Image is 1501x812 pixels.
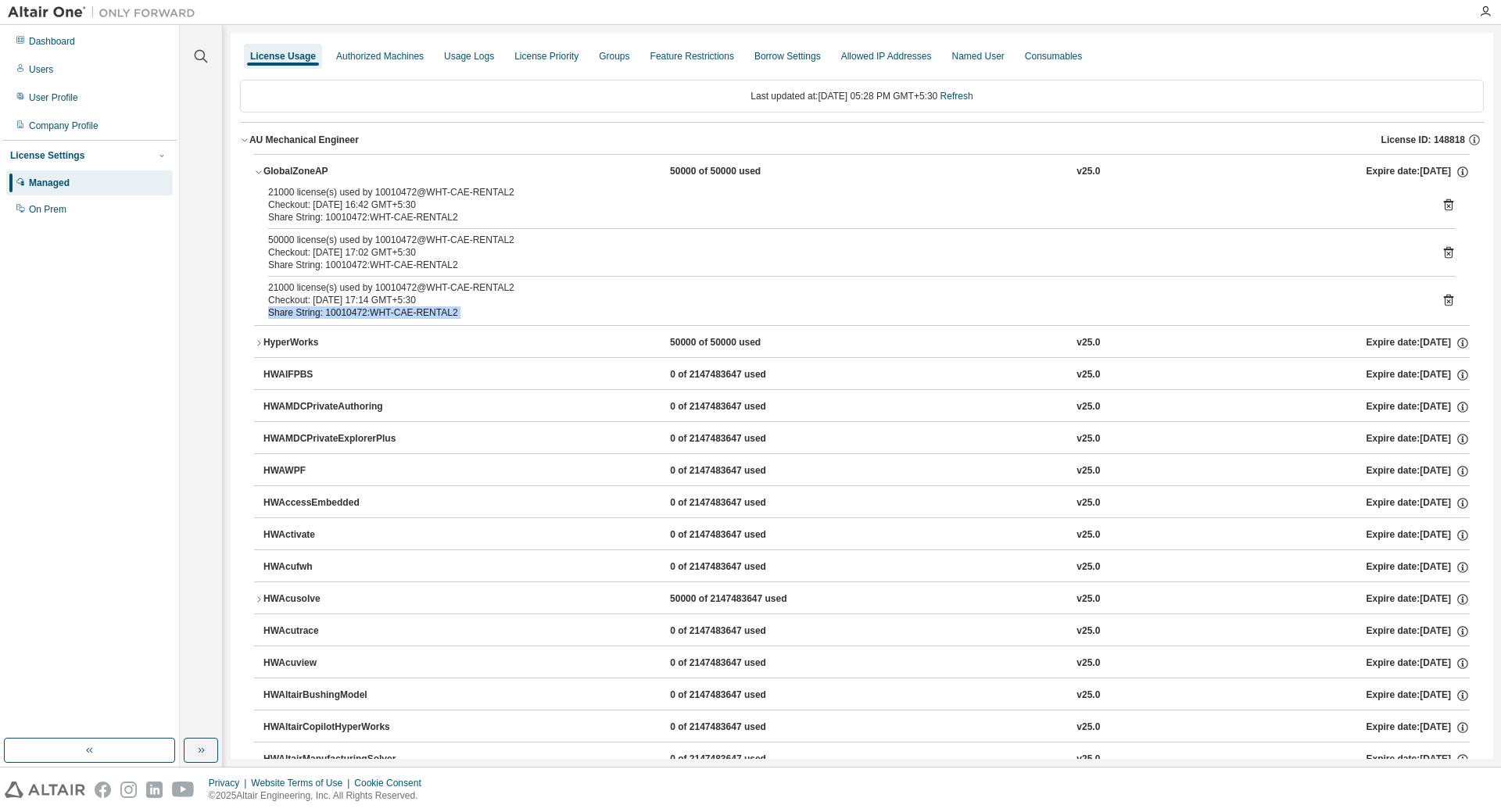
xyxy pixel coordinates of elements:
[1367,721,1470,735] div: Expire date: [DATE]
[263,400,404,414] div: HWAMDCPrivateAuthoring
[263,432,404,446] div: HWAMDCPrivateExplorerPlus
[670,560,811,574] div: 0 of 2147483647 used
[95,782,111,798] img: facebook.svg
[670,496,811,510] div: 0 of 2147483647 used
[1367,336,1470,350] div: Expire date: [DATE]
[670,624,811,639] div: 0 of 2147483647 used
[263,689,404,703] div: HWAltairBushingModel
[1076,368,1100,382] div: v25.0
[268,294,1418,306] div: Checkout: [DATE] 17:14 GMT+5:30
[172,782,195,798] img: youtube.svg
[514,50,579,63] div: License Priority
[249,134,359,146] div: AU Mechanical Engineer
[263,614,1470,649] button: HWAcutrace0 of 2147483647 usedv25.0Expire date:[DATE]
[5,782,85,798] img: altair_logo.svg
[251,777,354,789] div: Website Terms of Use
[336,50,424,63] div: Authorized Machines
[263,422,1470,456] button: HWAMDCPrivateExplorerPlus0 of 2147483647 usedv25.0Expire date:[DATE]
[209,789,431,803] p: © 2025 Altair Engineering, Inc. All Rights Reserved.
[670,464,811,478] div: 0 of 2147483647 used
[354,777,430,789] div: Cookie Consent
[444,50,494,63] div: Usage Logs
[1367,753,1470,767] div: Expire date: [DATE]
[1367,560,1470,574] div: Expire date: [DATE]
[268,234,1418,246] div: 50000 license(s) used by 10010472@WHT-CAE-RENTAL2
[599,50,629,63] div: Groups
[268,281,1418,294] div: 21000 license(s) used by 10010472@WHT-CAE-RENTAL2
[263,336,404,350] div: HyperWorks
[1025,50,1082,63] div: Consumables
[263,710,1470,745] button: HWAltairCopilotHyperWorks0 of 2147483647 usedv25.0Expire date:[DATE]
[1381,134,1465,146] span: License ID: 148818
[1367,656,1470,671] div: Expire date: [DATE]
[670,400,811,414] div: 0 of 2147483647 used
[670,656,811,671] div: 0 of 2147483647 used
[254,155,1470,189] button: GlobalZoneAP50000 of 50000 usedv25.0Expire date:[DATE]
[263,560,404,574] div: HWAcufwh
[670,528,811,542] div: 0 of 2147483647 used
[1076,753,1100,767] div: v25.0
[1367,592,1470,606] div: Expire date: [DATE]
[1367,689,1470,703] div: Expire date: [DATE]
[240,123,1484,157] button: AU Mechanical EngineerLicense ID: 148818
[254,582,1470,617] button: HWAcusolve50000 of 2147483647 usedv25.0Expire date:[DATE]
[10,149,84,162] div: License Settings
[263,165,404,179] div: GlobalZoneAP
[263,464,404,478] div: HWAWPF
[263,646,1470,681] button: HWAcuview0 of 2147483647 usedv25.0Expire date:[DATE]
[263,368,404,382] div: HWAIFPBS
[268,306,1418,319] div: Share String: 10010472:WHT-CAE-RENTAL2
[120,782,137,798] img: instagram.svg
[263,358,1470,392] button: HWAIFPBS0 of 2147483647 usedv25.0Expire date:[DATE]
[1076,400,1100,414] div: v25.0
[263,742,1470,777] button: HWAltairManufacturingSolver0 of 2147483647 usedv25.0Expire date:[DATE]
[263,454,1470,488] button: HWAWPF0 of 2147483647 usedv25.0Expire date:[DATE]
[670,753,811,767] div: 0 of 2147483647 used
[1076,496,1100,510] div: v25.0
[841,50,932,63] div: Allowed IP Addresses
[250,50,316,63] div: License Usage
[670,165,811,179] div: 50000 of 50000 used
[1076,689,1100,703] div: v25.0
[1076,336,1100,350] div: v25.0
[268,211,1418,224] div: Share String: 10010472:WHT-CAE-RENTAL2
[1367,624,1470,639] div: Expire date: [DATE]
[263,390,1470,424] button: HWAMDCPrivateAuthoring0 of 2147483647 usedv25.0Expire date:[DATE]
[670,689,811,703] div: 0 of 2147483647 used
[1076,624,1100,639] div: v25.0
[1367,528,1470,542] div: Expire date: [DATE]
[1367,165,1470,179] div: Expire date: [DATE]
[650,50,734,63] div: Feature Restrictions
[268,259,1418,271] div: Share String: 10010472:WHT-CAE-RENTAL2
[268,199,1418,211] div: Checkout: [DATE] 16:42 GMT+5:30
[268,246,1418,259] div: Checkout: [DATE] 17:02 GMT+5:30
[1076,560,1100,574] div: v25.0
[29,120,99,132] div: Company Profile
[263,753,404,767] div: HWAltairManufacturingSolver
[263,486,1470,520] button: HWAccessEmbedded0 of 2147483647 usedv25.0Expire date:[DATE]
[1367,368,1470,382] div: Expire date: [DATE]
[29,35,75,48] div: Dashboard
[1076,165,1100,179] div: v25.0
[754,50,821,63] div: Borrow Settings
[670,721,811,735] div: 0 of 2147483647 used
[670,592,811,606] div: 50000 of 2147483647 used
[254,326,1470,360] button: HyperWorks50000 of 50000 usedv25.0Expire date:[DATE]
[263,678,1470,713] button: HWAltairBushingModel0 of 2147483647 usedv25.0Expire date:[DATE]
[670,336,811,350] div: 50000 of 50000 used
[263,592,404,606] div: HWAcusolve
[670,432,811,446] div: 0 of 2147483647 used
[8,5,203,20] img: Altair One
[1076,656,1100,671] div: v25.0
[268,186,1418,199] div: 21000 license(s) used by 10010472@WHT-CAE-RENTAL2
[1076,721,1100,735] div: v25.0
[29,177,70,189] div: Managed
[1076,464,1100,478] div: v25.0
[29,203,66,216] div: On Prem
[1367,464,1470,478] div: Expire date: [DATE]
[263,528,404,542] div: HWActivate
[1076,592,1100,606] div: v25.0
[263,624,404,639] div: HWAcutrace
[1367,496,1470,510] div: Expire date: [DATE]
[263,550,1470,585] button: HWAcufwh0 of 2147483647 usedv25.0Expire date:[DATE]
